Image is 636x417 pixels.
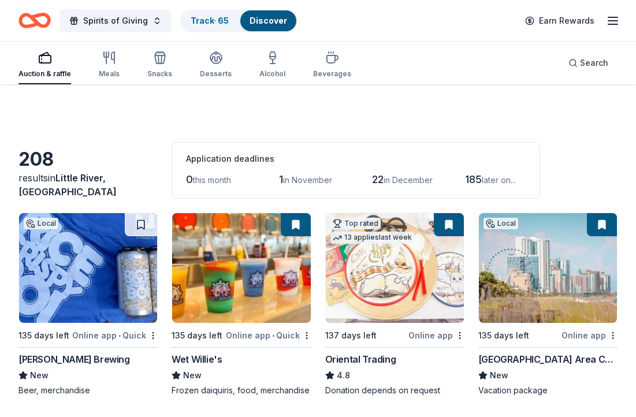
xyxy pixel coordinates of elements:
img: Image for Oriental Trading [326,213,464,323]
span: New [490,368,508,382]
span: • [272,331,274,340]
div: Beer, merchandise [18,385,158,396]
div: Frozen daiquiris, food, merchandise [172,385,311,396]
div: 135 days left [18,329,69,342]
div: results [18,171,158,199]
button: Search [559,51,618,75]
button: Beverages [313,46,351,84]
button: Snacks [147,46,172,84]
span: 1 [279,173,283,185]
a: Track· 65 [191,16,229,25]
div: 208 [18,148,158,171]
div: Online app [408,328,464,342]
button: Meals [99,46,120,84]
img: Image for Wet Willie's [172,213,310,323]
button: Spirits of Giving [60,9,171,32]
div: 135 days left [172,329,222,342]
span: this month [193,175,231,185]
span: New [30,368,49,382]
span: Little River, [GEOGRAPHIC_DATA] [18,172,117,198]
div: Wet Willie's [172,352,222,366]
div: Local [483,218,518,229]
span: 22 [372,173,384,185]
div: Top rated [330,218,381,229]
img: Image for Myrtle Beach Area Chamber of Commerce [479,213,617,323]
div: Beverages [313,69,351,79]
a: Image for Westbrook BrewingLocal135 days leftOnline app•Quick[PERSON_NAME] BrewingNewBeer, mercha... [18,213,158,396]
a: Image for Myrtle Beach Area Chamber of CommerceLocal135 days leftOnline app[GEOGRAPHIC_DATA] Area... [478,213,618,396]
div: 137 days left [325,329,377,342]
div: Meals [99,69,120,79]
span: Spirits of Giving [83,14,148,28]
a: Earn Rewards [518,10,601,31]
div: Auction & raffle [18,69,71,79]
img: Image for Westbrook Brewing [19,213,157,323]
div: [GEOGRAPHIC_DATA] Area Chamber of Commerce [478,352,618,366]
div: Desserts [200,69,232,79]
button: Desserts [200,46,232,84]
span: 0 [186,173,193,185]
div: Application deadlines [186,152,526,166]
div: Local [24,218,58,229]
div: Vacation package [478,385,618,396]
div: 13 applies last week [330,232,414,244]
span: Search [580,56,608,70]
div: Snacks [147,69,172,79]
a: Image for Wet Willie's135 days leftOnline app•QuickWet Willie'sNewFrozen daiquiris, food, merchan... [172,213,311,396]
span: later on... [482,175,516,185]
button: Track· 65Discover [180,9,297,32]
div: Online app Quick [226,328,311,342]
div: Online app Quick [72,328,158,342]
span: 4.8 [337,368,350,382]
span: • [118,331,121,340]
div: [PERSON_NAME] Brewing [18,352,130,366]
a: Image for Oriental TradingTop rated13 applieslast week137 days leftOnline appOriental Trading4.8D... [325,213,464,396]
div: Oriental Trading [325,352,396,366]
button: Auction & raffle [18,46,71,84]
span: in [18,172,117,198]
div: 135 days left [478,329,529,342]
span: in November [283,175,332,185]
a: Discover [250,16,287,25]
span: in December [384,175,433,185]
span: 185 [465,173,482,185]
span: New [183,368,202,382]
a: Home [18,7,51,34]
div: Donation depends on request [325,385,464,396]
button: Alcohol [259,46,285,84]
div: Alcohol [259,69,285,79]
div: Online app [561,328,618,342]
